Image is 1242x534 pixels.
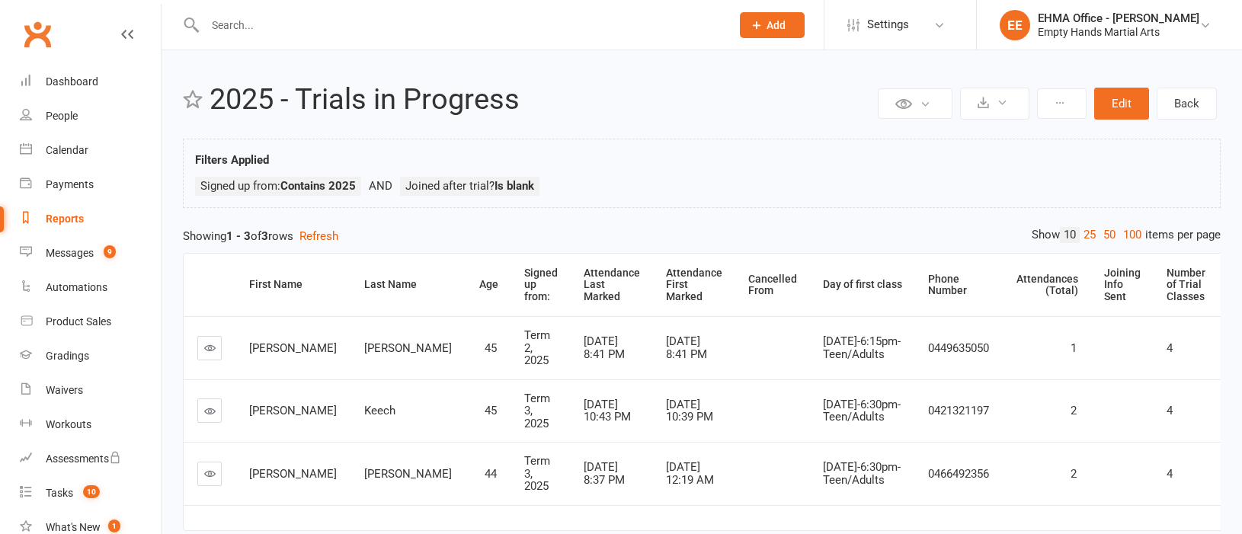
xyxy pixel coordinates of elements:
[46,178,94,190] div: Payments
[479,279,498,290] div: Age
[46,247,94,259] div: Messages
[928,404,989,417] span: 0421321197
[666,460,714,487] span: [DATE] 12:19 AM
[200,14,720,36] input: Search...
[46,418,91,430] div: Workouts
[495,179,534,193] strong: Is blank
[249,279,338,290] div: First Name
[46,487,73,499] div: Tasks
[46,281,107,293] div: Automations
[46,350,89,362] div: Gradings
[1016,273,1078,297] div: Attendances (Total)
[1071,341,1077,355] span: 1
[46,521,101,533] div: What's New
[20,339,161,373] a: Gradings
[1104,267,1141,302] div: Joining Info Sent
[46,144,88,156] div: Calendar
[666,334,707,361] span: [DATE] 8:41 PM
[928,467,989,481] span: 0466492356
[364,279,453,290] div: Last Name
[584,334,625,361] span: [DATE] 8:41 PM
[104,245,116,258] span: 9
[364,404,395,417] span: Keech
[524,454,550,493] span: Term 3, 2025
[1167,267,1205,302] div: Number of Trial Classes
[83,485,100,498] span: 10
[20,270,161,305] a: Automations
[20,99,161,133] a: People
[249,341,337,355] span: [PERSON_NAME]
[20,236,161,270] a: Messages 9
[867,8,909,42] span: Settings
[1167,341,1173,355] span: 4
[18,15,56,53] a: Clubworx
[249,404,337,417] span: [PERSON_NAME]
[20,133,161,168] a: Calendar
[1094,88,1149,120] button: Edit
[46,110,78,122] div: People
[1157,88,1217,120] a: Back
[20,168,161,202] a: Payments
[823,398,901,424] span: [DATE]-6:30pm-Teen/Adults
[823,460,901,487] span: [DATE]-6:30pm-Teen/Adults
[1000,10,1030,40] div: EE
[1080,227,1100,243] a: 25
[1071,467,1077,481] span: 2
[20,202,161,236] a: Reports
[108,520,120,532] span: 1
[666,267,722,302] div: Attendance First Marked
[524,267,558,302] div: Signed up from:
[1167,404,1173,417] span: 4
[485,467,497,481] span: 44
[299,227,338,245] button: Refresh
[823,279,902,290] div: Day of first class
[226,229,251,243] strong: 1 - 3
[584,398,631,424] span: [DATE] 10:43 PM
[1071,404,1077,417] span: 2
[280,179,356,193] strong: Contains 2025
[584,460,625,487] span: [DATE] 8:37 PM
[200,179,356,193] span: Signed up from:
[46,75,98,88] div: Dashboard
[584,267,640,302] div: Attendance Last Marked
[767,19,786,31] span: Add
[20,408,161,442] a: Workouts
[1060,227,1080,243] a: 10
[524,328,550,367] span: Term 2, 2025
[210,84,874,116] h2: 2025 - Trials in Progress
[183,227,1221,245] div: Showing of rows
[666,398,713,424] span: [DATE] 10:39 PM
[249,467,337,481] span: [PERSON_NAME]
[20,65,161,99] a: Dashboard
[740,12,805,38] button: Add
[261,229,268,243] strong: 3
[46,315,111,328] div: Product Sales
[928,273,991,297] div: Phone Number
[20,305,161,339] a: Product Sales
[485,341,497,355] span: 45
[405,179,534,193] span: Joined after trial?
[928,341,989,355] span: 0449635050
[1032,227,1221,243] div: Show items per page
[20,442,161,476] a: Assessments
[1100,227,1119,243] a: 50
[485,404,497,417] span: 45
[364,467,452,481] span: [PERSON_NAME]
[20,373,161,408] a: Waivers
[46,452,121,465] div: Assessments
[524,392,550,430] span: Term 3, 2025
[823,334,901,361] span: [DATE]-6:15pm-Teen/Adults
[46,384,83,396] div: Waivers
[1119,227,1145,243] a: 100
[1167,467,1173,481] span: 4
[748,273,797,297] div: Cancelled From
[1038,25,1199,39] div: Empty Hands Martial Arts
[1038,11,1199,25] div: EHMA Office - [PERSON_NAME]
[20,476,161,510] a: Tasks 10
[195,153,269,167] strong: Filters Applied
[364,341,452,355] span: [PERSON_NAME]
[46,213,84,225] div: Reports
